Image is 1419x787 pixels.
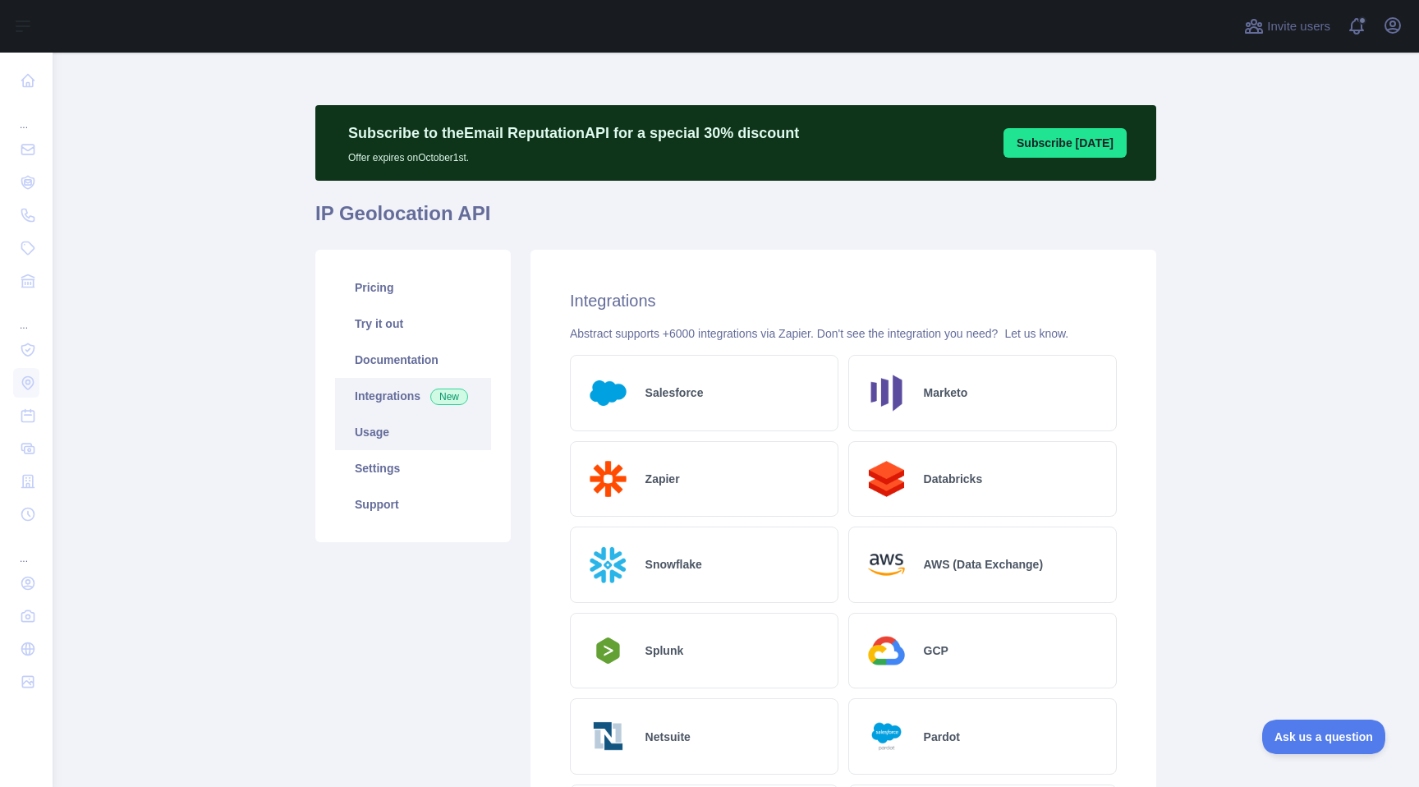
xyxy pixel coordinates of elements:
iframe: Toggle Customer Support [1262,720,1386,754]
div: ... [13,299,39,332]
a: Integrations New [335,378,491,414]
p: Subscribe to the Email Reputation API for a special 30 % discount [348,122,799,145]
a: Let us know. [1004,327,1068,340]
div: ... [13,99,39,131]
a: Usage [335,414,491,450]
img: Logo [862,627,911,675]
h2: Marketo [924,384,968,401]
img: Logo [584,712,632,761]
div: ... [13,532,39,565]
button: Subscribe [DATE] [1003,128,1127,158]
button: Invite users [1241,13,1334,39]
span: New [430,389,468,405]
h2: AWS (Data Exchange) [924,556,1043,573]
img: Logo [584,369,632,417]
h2: GCP [924,642,948,659]
img: Logo [862,369,911,417]
h2: Salesforce [645,384,704,401]
h2: Netsuite [645,729,691,745]
a: Support [335,486,491,522]
h2: Integrations [570,289,1117,312]
img: Logo [584,633,632,669]
p: Offer expires on October 1st. [348,145,799,164]
img: Logo [862,712,911,761]
h2: Databricks [924,471,983,487]
h2: Snowflake [645,556,702,573]
span: Invite users [1267,17,1330,36]
div: Abstract supports +6000 integrations via Zapier. Don't see the integration you need? [570,325,1117,342]
a: Try it out [335,306,491,342]
img: Logo [584,541,632,589]
img: Logo [584,455,632,504]
h2: Splunk [645,642,684,659]
h2: Zapier [645,471,680,487]
a: Documentation [335,342,491,378]
a: Settings [335,450,491,486]
h2: Pardot [924,729,960,745]
img: Logo [862,455,911,504]
a: Pricing [335,269,491,306]
img: Logo [862,541,911,589]
h1: IP Geolocation API [315,200,1156,240]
